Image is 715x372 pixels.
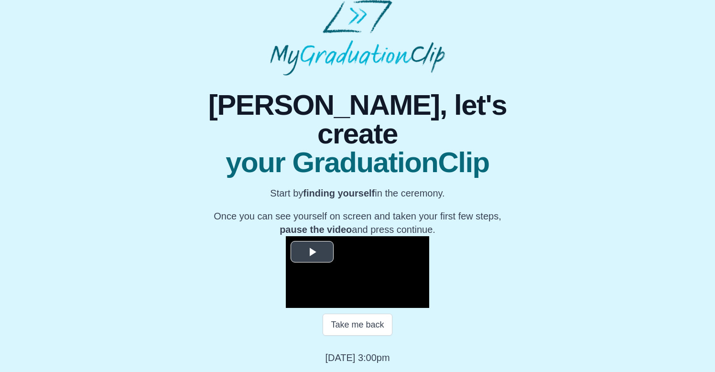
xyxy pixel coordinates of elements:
b: pause the video [280,224,352,235]
b: finding yourself [303,188,375,198]
div: Video Player [286,236,429,308]
span: [PERSON_NAME], let's create [179,91,536,148]
p: Start by in the ceremony. [179,186,536,200]
button: Play Video [291,241,334,263]
p: Once you can see yourself on screen and taken your first few steps, and press continue. [179,209,536,236]
span: your GraduationClip [179,148,536,177]
button: Take me back [323,314,392,336]
p: [DATE] 3:00pm [325,351,390,364]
